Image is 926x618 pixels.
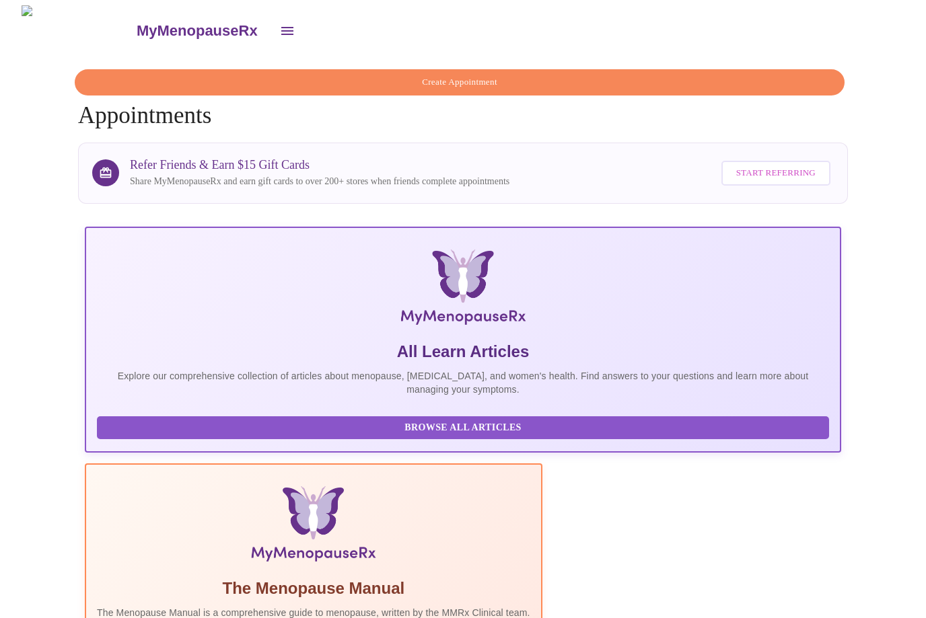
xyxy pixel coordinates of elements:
[166,486,461,567] img: Menopause Manual
[110,420,816,436] span: Browse All Articles
[718,154,834,192] a: Start Referring
[721,161,830,186] button: Start Referring
[271,15,304,47] button: open drawer
[97,341,829,362] h5: All Learn Articles
[75,69,845,95] button: Create Appointment
[78,69,848,129] h4: Appointments
[97,420,832,432] a: Browse All Articles
[211,249,715,330] img: MyMenopauseRx Logo
[736,165,816,181] span: Start Referring
[97,369,829,396] p: Explore our comprehensive collection of articles about menopause, [MEDICAL_DATA], and women's hea...
[130,175,509,188] p: Share MyMenopauseRx and earn gift cards to over 200+ stores when friends complete appointments
[137,22,258,40] h3: MyMenopauseRx
[97,416,829,440] button: Browse All Articles
[97,578,530,599] h5: The Menopause Manual
[22,5,135,56] img: MyMenopauseRx Logo
[135,7,271,54] a: MyMenopauseRx
[90,75,829,90] span: Create Appointment
[130,158,509,172] h3: Refer Friends & Earn $15 Gift Cards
